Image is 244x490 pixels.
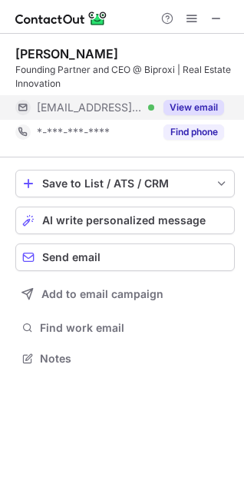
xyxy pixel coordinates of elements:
[41,288,163,300] span: Add to email campaign
[15,280,235,308] button: Add to email campaign
[15,9,107,28] img: ContactOut v5.3.10
[15,317,235,339] button: Find work email
[42,214,206,227] span: AI write personalized message
[42,251,101,263] span: Send email
[40,352,229,366] span: Notes
[42,177,208,190] div: Save to List / ATS / CRM
[15,63,235,91] div: Founding Partner and CEO @ Biproxi | Real Estate Innovation
[15,46,118,61] div: [PERSON_NAME]
[15,170,235,197] button: save-profile-one-click
[15,207,235,234] button: AI write personalized message
[15,348,235,369] button: Notes
[163,124,224,140] button: Reveal Button
[15,243,235,271] button: Send email
[37,101,143,114] span: [EMAIL_ADDRESS][DOMAIN_NAME]
[163,100,224,115] button: Reveal Button
[40,321,229,335] span: Find work email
